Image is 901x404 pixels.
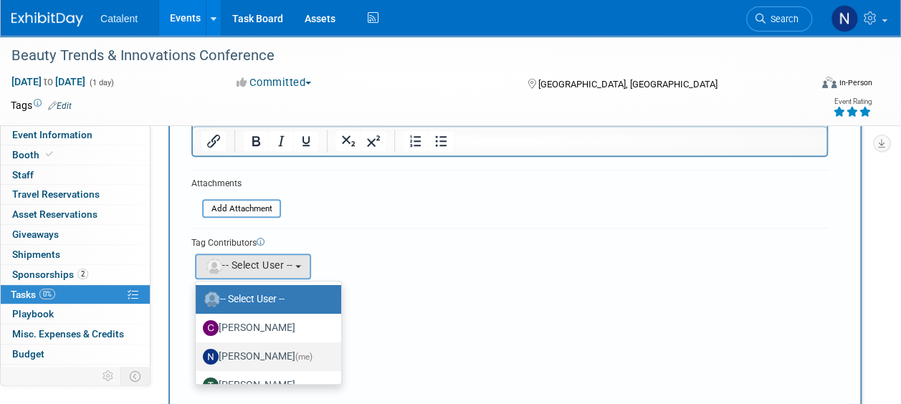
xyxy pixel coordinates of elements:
a: Event Information [1,125,150,145]
a: Tasks0% [1,285,150,304]
button: -- Select User -- [195,254,311,279]
label: [PERSON_NAME] [203,345,327,368]
span: Catalent [100,13,138,24]
div: Attachments [191,178,281,190]
button: Italic [269,131,293,151]
img: ExhibitDay [11,12,83,27]
span: Misc. Expenses & Credits [12,328,124,340]
a: Booth [1,145,150,165]
body: Rich Text Area. Press ALT-0 for help. [8,6,626,20]
div: In-Person [839,77,872,88]
img: Nicole Bullock [831,5,858,32]
a: Asset Reservations [1,205,150,224]
span: Shipments [12,249,60,260]
a: Search [746,6,812,32]
button: Bullet list [429,131,453,151]
span: [GEOGRAPHIC_DATA], [GEOGRAPHIC_DATA] [538,79,718,90]
div: Event Format [747,74,872,96]
a: Shipments [1,245,150,264]
span: 2 [77,269,88,279]
a: Misc. Expenses & Credits [1,324,150,344]
label: [PERSON_NAME] [203,374,327,397]
span: Tasks [11,289,55,300]
span: Playbook [12,308,54,319]
a: Playbook [1,304,150,324]
button: Superscript [361,131,386,151]
span: Event Information [12,129,92,140]
span: [DATE] [DATE] [11,75,86,88]
span: Budget [12,348,44,360]
a: Edit [48,101,72,111]
td: Personalize Event Tab Strip [96,367,121,385]
a: Giveaways [1,225,150,244]
td: Toggle Event Tabs [121,367,151,385]
span: Asset Reservations [12,208,97,220]
td: Tags [11,98,72,112]
button: Committed [232,75,317,90]
span: Booth [12,149,56,160]
span: (me) [295,351,313,361]
span: Travel Reservations [12,188,100,200]
label: -- Select User -- [203,288,327,311]
span: Giveaways [12,229,59,240]
img: C.jpg [203,320,219,336]
a: Staff [1,165,150,185]
span: -- Select User -- [205,259,293,271]
span: Search [766,14,798,24]
button: Underline [294,131,318,151]
div: Beauty Trends & Innovations Conference [6,43,798,69]
label: [PERSON_NAME] [203,317,327,340]
img: Format-Inperson.png [822,77,836,88]
img: T.jpg [203,377,219,393]
span: Staff [12,169,34,181]
button: Subscript [336,131,361,151]
a: Travel Reservations [1,185,150,204]
a: Sponsorships2 [1,265,150,284]
div: Tag Contributors [191,234,828,249]
div: Event Rating [833,98,872,105]
button: Bold [244,131,268,151]
img: N.jpg [203,349,219,365]
button: Numbered list [404,131,428,151]
i: Booth reservation complete [46,150,53,158]
button: Insert/edit link [201,131,226,151]
a: Budget [1,345,150,364]
span: Sponsorships [12,269,88,280]
span: 0% [39,289,55,299]
span: (1 day) [88,78,114,87]
img: Unassigned-User-Icon.png [204,292,220,307]
span: to [42,76,55,87]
